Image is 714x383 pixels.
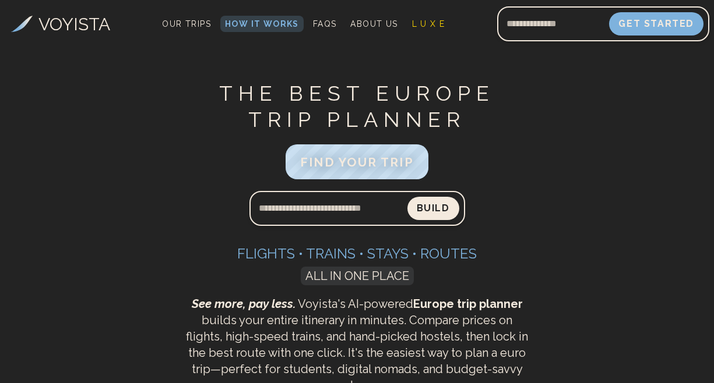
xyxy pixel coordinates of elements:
[157,16,216,32] a: Our Trips
[407,197,459,220] button: Build
[286,144,428,179] button: FIND YOUR TRIP
[11,16,33,32] img: Voyista Logo
[346,16,402,32] a: About Us
[301,267,414,285] span: ALL IN ONE PLACE
[308,16,342,32] a: FAQs
[313,19,337,29] span: FAQs
[38,11,110,37] h3: VOYISTA
[183,244,531,263] h3: Flights • Trains • Stays • Routes
[225,19,299,29] span: How It Works
[183,80,531,133] h1: THE BEST EUROPE TRIP PLANNER
[300,155,413,169] span: FIND YOUR TRIP
[249,194,407,222] input: Search query
[412,19,445,29] span: L U X E
[407,16,450,32] a: L U X E
[286,158,428,169] a: FIND YOUR TRIP
[192,297,296,311] span: See more, pay less.
[413,297,523,311] strong: Europe trip planner
[220,16,304,32] a: How It Works
[350,19,398,29] span: About Us
[162,19,211,29] span: Our Trips
[497,10,609,38] input: Email address
[609,12,704,36] button: Get Started
[11,11,110,37] a: VOYISTA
